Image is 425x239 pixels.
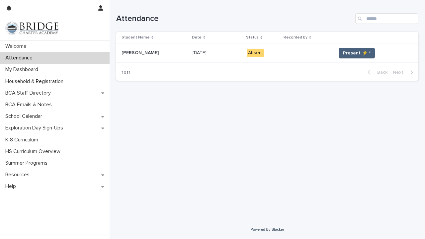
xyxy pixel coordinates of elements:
[193,49,208,56] p: [DATE]
[3,43,32,49] p: Welcome
[343,50,371,56] span: Present ⚡ *
[373,70,387,75] span: Back
[3,55,38,61] p: Attendance
[246,34,259,41] p: Status
[355,13,418,24] input: Search
[122,34,150,41] p: Student Name
[122,49,160,56] p: [PERSON_NAME]
[3,183,21,190] p: Help
[3,160,53,166] p: Summer Programs
[116,43,418,63] tr: [PERSON_NAME][PERSON_NAME] [DATE][DATE] Absent-Present ⚡ *
[362,69,390,75] button: Back
[3,137,43,143] p: K-8 Curriculum
[3,125,68,131] p: Exploration Day Sign-Ups
[3,90,56,96] p: BCA Staff Directory
[3,102,57,108] p: BCA Emails & Notes
[3,148,66,155] p: HS Curriculum Overview
[5,22,58,35] img: V1C1m3IdTEidaUdm9Hs0
[339,48,375,58] button: Present ⚡ *
[390,69,418,75] button: Next
[284,50,331,56] p: -
[116,64,136,81] p: 1 of 1
[247,49,264,57] div: Absent
[284,34,307,41] p: Recorded by
[3,172,35,178] p: Resources
[116,14,353,24] h1: Attendance
[3,66,43,73] p: My Dashboard
[393,70,407,75] span: Next
[3,78,69,85] p: Household & Registration
[3,113,47,119] p: School Calendar
[192,34,202,41] p: Date
[250,227,284,231] a: Powered By Stacker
